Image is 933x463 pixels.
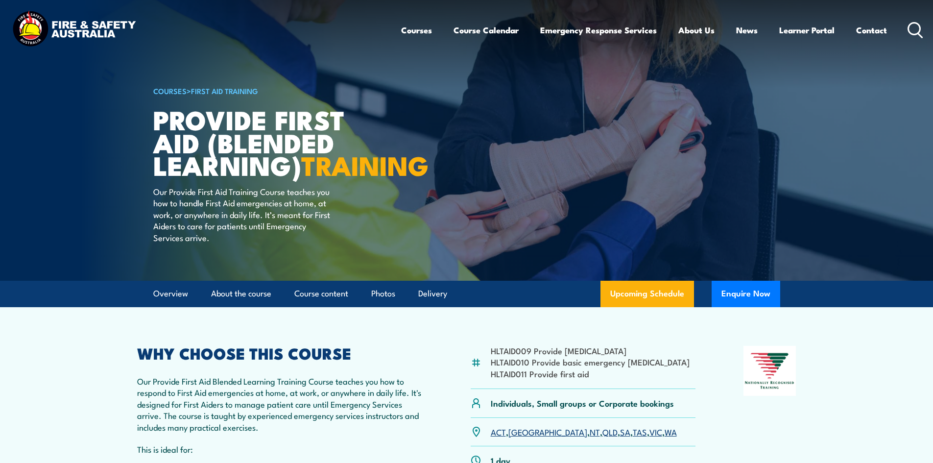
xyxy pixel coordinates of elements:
[665,426,677,438] a: WA
[211,281,271,307] a: About the course
[508,426,587,438] a: [GEOGRAPHIC_DATA]
[602,426,618,438] a: QLD
[856,17,887,43] a: Contact
[401,17,432,43] a: Courses
[294,281,348,307] a: Course content
[491,426,506,438] a: ACT
[491,345,690,356] li: HLTAID009 Provide [MEDICAL_DATA]
[137,375,423,433] p: Our Provide First Aid Blended Learning Training Course teaches you how to respond to First Aid em...
[153,281,188,307] a: Overview
[191,85,258,96] a: First Aid Training
[491,356,690,367] li: HLTAID010 Provide basic emergency [MEDICAL_DATA]
[153,85,395,97] h6: >
[137,443,423,455] p: This is ideal for:
[678,17,715,43] a: About Us
[491,397,674,409] p: Individuals, Small groups or Corporate bookings
[743,346,796,396] img: Nationally Recognised Training logo.
[779,17,835,43] a: Learner Portal
[153,186,332,243] p: Our Provide First Aid Training Course teaches you how to handle First Aid emergencies at home, at...
[736,17,758,43] a: News
[649,426,662,438] a: VIC
[418,281,447,307] a: Delivery
[633,426,647,438] a: TAS
[454,17,519,43] a: Course Calendar
[712,281,780,307] button: Enquire Now
[540,17,657,43] a: Emergency Response Services
[137,346,423,360] h2: WHY CHOOSE THIS COURSE
[491,368,690,379] li: HLTAID011 Provide first aid
[491,426,677,438] p: , , , , , , ,
[153,85,187,96] a: COURSES
[153,108,395,176] h1: Provide First Aid (Blended Learning)
[590,426,600,438] a: NT
[371,281,395,307] a: Photos
[301,144,429,185] strong: TRAINING
[620,426,630,438] a: SA
[600,281,694,307] a: Upcoming Schedule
